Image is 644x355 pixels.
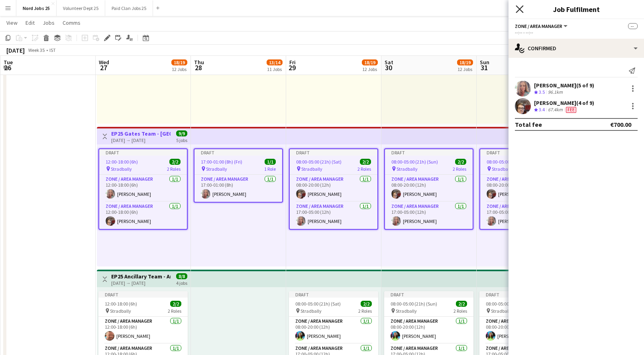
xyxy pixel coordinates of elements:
div: 12 Jobs [172,66,187,72]
div: Total fee [515,120,542,128]
span: 08:00-05:00 (21h) (Mon) [487,159,534,165]
span: 2/2 [360,159,371,165]
div: [PERSON_NAME] (5 of 9) [534,82,594,89]
span: Stradbally [111,166,132,172]
span: 08:00-05:00 (21h) (Sun) [391,159,438,165]
div: Draft [479,291,569,298]
app-job-card: Draft17:00-01:00 (8h) (Fri)1/1 Stradbally1 RoleZone / Area Manager1/117:00-01:00 (8h)[PERSON_NAME] [194,148,283,203]
div: 12 Jobs [457,66,473,72]
span: 18/19 [171,59,187,65]
div: 12 Jobs [362,66,377,72]
span: Week 35 [26,47,46,53]
span: 2 Roles [453,166,466,172]
div: Draft08:00-05:00 (21h) (Sat)2/2 Stradbally2 RolesZone / Area Manager1/108:00-20:00 (12h)[PERSON_N... [289,148,378,230]
span: 2/2 [170,301,181,307]
div: 11 Jobs [267,66,282,72]
span: 2/2 [169,159,181,165]
span: 26 [2,63,13,72]
app-card-role: Zone / Area Manager1/108:00-20:00 (12h)[PERSON_NAME] [480,175,568,202]
a: View [3,18,21,28]
span: 30 [383,63,393,72]
div: [DATE] → [DATE] [111,137,171,143]
span: Sat [385,59,393,66]
span: 12:00-18:00 (6h) [106,159,138,165]
span: Stradbally [301,166,322,172]
app-card-role: Zone / Area Manager1/108:00-20:00 (12h)[PERSON_NAME] [290,175,377,202]
app-job-card: Draft08:00-05:00 (21h) (Mon)2/2 Stradbally2 RolesZone / Area Manager1/108:00-20:00 (12h)[PERSON_N... [479,148,569,230]
span: Stradbally [300,308,322,314]
span: 27 [98,63,109,72]
app-card-role: Zone / Area Manager1/112:00-18:00 (6h)[PERSON_NAME] [99,202,187,229]
span: 13/14 [267,59,283,65]
span: Wed [99,59,109,66]
div: €700.00 [610,120,631,128]
span: 2/2 [456,301,467,307]
app-card-role: Zone / Area Manager1/117:00-05:00 (12h)[PERSON_NAME] [385,202,473,229]
app-card-role: Zone / Area Manager1/117:00-05:00 (12h)[PERSON_NAME] [290,202,377,229]
app-card-role: Zone / Area Manager1/108:00-20:00 (12h)[PERSON_NAME] [384,317,473,344]
h3: EP25 Ancillary Team - Anachronica/Freetown Ops [111,273,171,280]
span: 08:00-05:00 (21h) (Sun) [391,301,437,307]
span: 2 Roles [454,308,467,314]
span: Tue [4,59,13,66]
div: Draft [99,149,187,156]
h3: EP25 Gates Team - [GEOGRAPHIC_DATA] [111,130,171,137]
app-job-card: Draft12:00-18:00 (6h)2/2 Stradbally2 RolesZone / Area Manager1/112:00-18:00 (6h)[PERSON_NAME]Zone... [98,148,188,230]
span: Stradbally [206,166,227,172]
span: 17:00-01:00 (8h) (Fri) [201,159,242,165]
span: 1/1 [265,159,276,165]
span: 18/19 [362,59,378,65]
span: Stradbally [492,166,513,172]
div: 5 jobs [176,136,187,143]
div: Draft [385,149,473,156]
span: Jobs [43,19,55,26]
span: Sun [480,59,489,66]
span: Fee [566,107,576,113]
app-card-role: Zone / Area Manager1/108:00-20:00 (12h)[PERSON_NAME] [385,175,473,202]
span: 18/19 [457,59,473,65]
div: Draft [98,291,188,298]
div: Draft [384,291,473,298]
a: Comms [59,18,84,28]
button: Zone / Area Manager [515,23,569,29]
button: Paid Clan Jobs 25 [105,0,153,16]
span: Stradbally [396,308,417,314]
span: Comms [63,19,80,26]
span: 3.4 [539,106,545,112]
div: Confirmed [509,39,644,58]
span: 2 Roles [357,166,371,172]
div: IST [49,47,56,53]
app-card-role: Zone / Area Manager1/117:00-01:00 (8h)[PERSON_NAME] [194,175,282,202]
a: Jobs [39,18,58,28]
h3: Job Fulfilment [509,4,644,14]
span: Thu [194,59,204,66]
a: Edit [22,18,38,28]
span: 29 [288,63,296,72]
span: 8/8 [176,273,187,279]
button: Fix 2 errors [507,45,545,55]
span: Stradbally [397,166,418,172]
span: Zone / Area Manager [515,23,562,29]
app-card-role: Zone / Area Manager1/117:00-05:00 (12h)[PERSON_NAME] [480,202,568,229]
span: 2 Roles [358,308,372,314]
span: Stradbally [491,308,512,314]
span: 08:00-05:00 (21h) (Sat) [296,159,342,165]
span: 1 Role [264,166,276,172]
span: 2 Roles [167,166,181,172]
span: 2 Roles [168,308,181,314]
div: [DATE] [6,46,25,54]
span: Edit [26,19,35,26]
span: 31 [479,63,489,72]
app-card-role: Zone / Area Manager1/112:00-18:00 (6h)[PERSON_NAME] [99,175,187,202]
span: View [6,19,18,26]
app-card-role: Zone / Area Manager1/108:00-20:00 (12h)[PERSON_NAME] [289,317,378,344]
span: 28 [193,63,204,72]
div: [DATE] → [DATE] [111,280,171,286]
app-job-card: Draft08:00-05:00 (21h) (Sun)2/2 Stradbally2 RolesZone / Area Manager1/108:00-20:00 (12h)[PERSON_N... [384,148,473,230]
div: Crew has different fees then in role [564,106,578,113]
div: 4 jobs [176,279,187,286]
